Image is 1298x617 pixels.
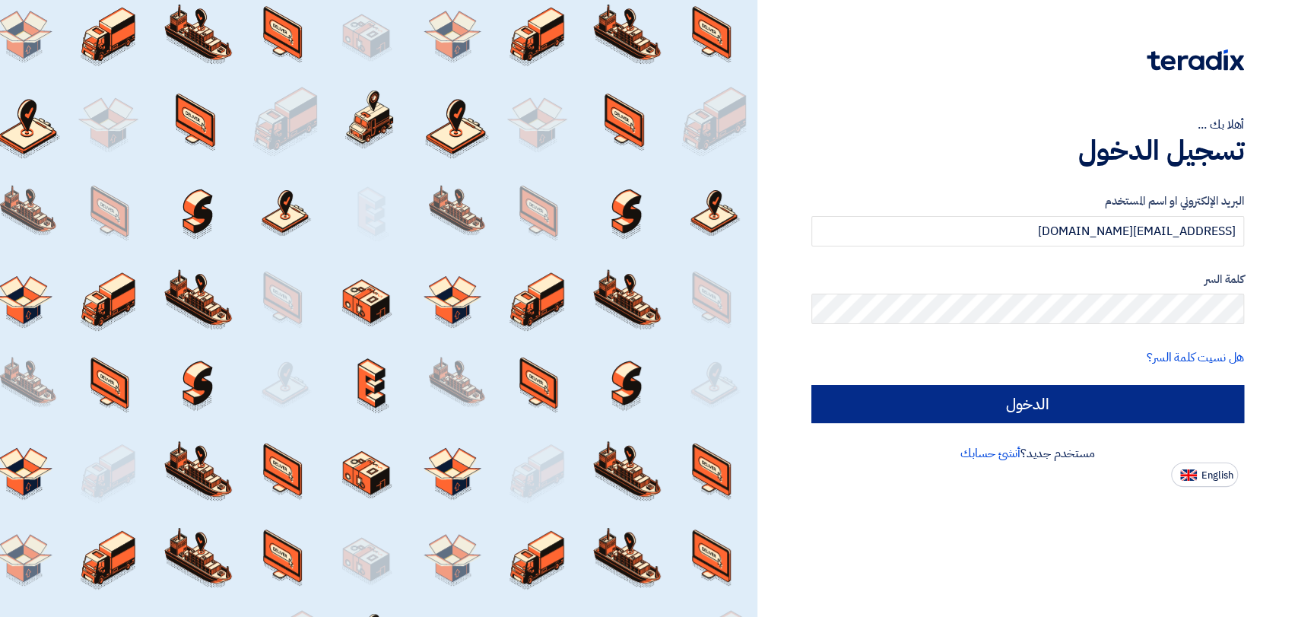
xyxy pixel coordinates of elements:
img: en-US.png [1180,469,1197,481]
div: مستخدم جديد؟ [811,444,1244,463]
h1: تسجيل الدخول [811,134,1244,167]
label: البريد الإلكتروني او اسم المستخدم [811,192,1244,210]
label: كلمة السر [811,271,1244,288]
input: الدخول [811,385,1244,423]
div: أهلا بك ... [811,116,1244,134]
button: English [1171,463,1238,487]
a: هل نسيت كلمة السر؟ [1147,348,1244,367]
input: أدخل بريد العمل الإلكتروني او اسم المستخدم الخاص بك ... [811,216,1244,246]
span: English [1201,470,1233,481]
img: Teradix logo [1147,49,1244,71]
a: أنشئ حسابك [960,444,1020,463]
